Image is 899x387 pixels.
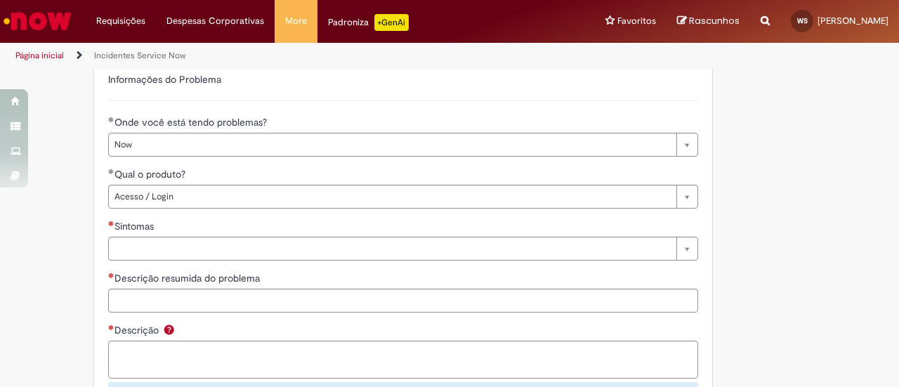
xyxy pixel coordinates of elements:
[374,14,409,31] p: +GenAi
[108,324,114,330] span: Necessários
[108,273,114,278] span: Necessários
[108,341,698,378] textarea: Descrição
[11,43,589,69] ul: Trilhas de página
[285,14,307,28] span: More
[114,324,162,336] span: Descrição
[818,15,888,27] span: [PERSON_NAME]
[108,117,114,122] span: Obrigatório Preenchido
[108,237,698,261] a: Limpar campo Sintomas
[1,7,74,35] img: ServiceNow
[166,14,264,28] span: Despesas Corporativas
[96,14,145,28] span: Requisições
[114,116,270,129] span: Onde você está tendo problemas?
[108,221,114,226] span: Necessários
[161,324,178,335] span: Ajuda para Descrição
[677,15,740,28] a: Rascunhos
[797,16,808,25] span: WS
[94,50,186,61] a: Incidentes Service Now
[108,73,221,86] label: Informações do Problema
[108,289,698,313] input: Descrição resumida do problema
[114,168,188,181] span: Qual o produto?
[114,133,669,156] span: Now
[689,14,740,27] span: Rascunhos
[15,50,64,61] a: Página inicial
[328,14,409,31] div: Padroniza
[114,185,669,208] span: Acesso / Login
[114,220,157,232] span: Sintomas
[114,272,263,284] span: Descrição resumida do problema
[617,14,656,28] span: Favoritos
[108,169,114,174] span: Obrigatório Preenchido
